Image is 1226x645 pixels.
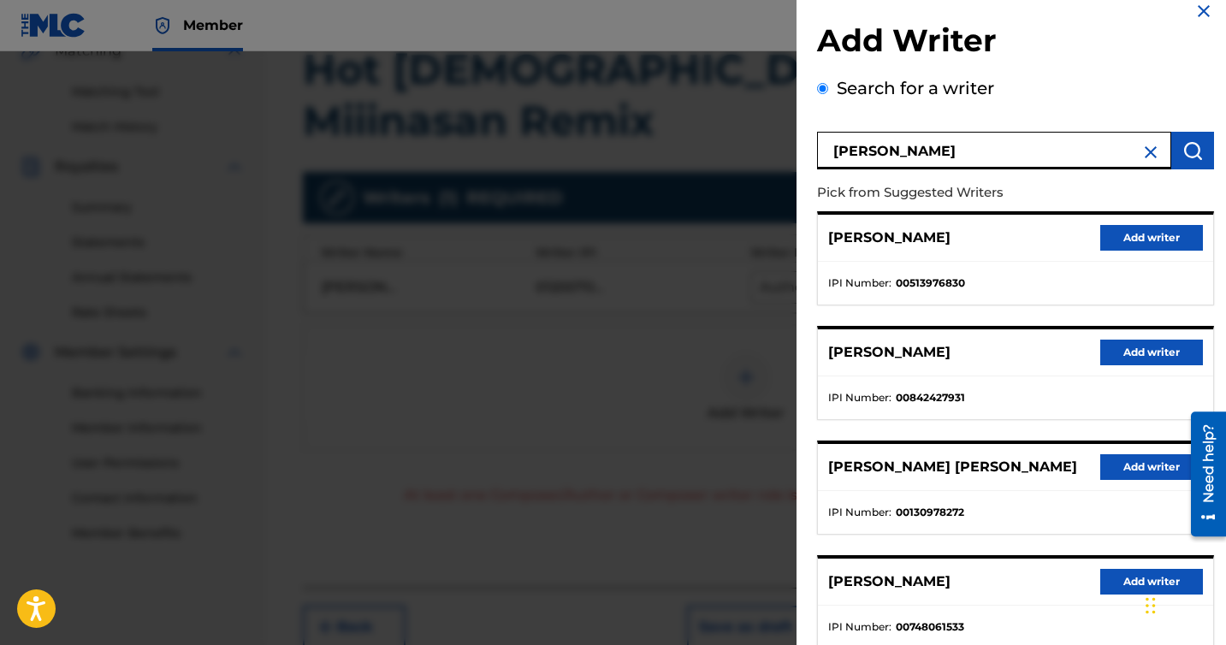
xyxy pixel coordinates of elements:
img: MLC Logo [21,13,86,38]
p: [PERSON_NAME] [828,228,951,248]
strong: 00130978272 [896,505,964,520]
button: Add writer [1100,225,1203,251]
p: [PERSON_NAME] [PERSON_NAME] [828,457,1077,477]
span: IPI Number : [828,390,891,405]
button: Add writer [1100,569,1203,595]
strong: 00513976830 [896,275,965,291]
span: IPI Number : [828,275,891,291]
img: Top Rightsholder [152,15,173,36]
p: [PERSON_NAME] [828,342,951,363]
p: Pick from Suggested Writers [817,175,1116,211]
h2: Add Writer [817,21,1214,65]
p: [PERSON_NAME] [828,571,951,592]
button: Add writer [1100,454,1203,480]
strong: 00748061533 [896,619,964,635]
iframe: Resource Center [1178,405,1226,543]
label: Search for a writer [837,78,994,98]
button: Add writer [1100,340,1203,365]
img: close [1140,142,1161,163]
span: IPI Number : [828,619,891,635]
strong: 00842427931 [896,390,965,405]
img: Search Works [1182,140,1203,161]
div: Drag [1146,580,1156,631]
iframe: Chat Widget [1140,563,1226,645]
span: IPI Number : [828,505,891,520]
span: Member [183,15,243,35]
